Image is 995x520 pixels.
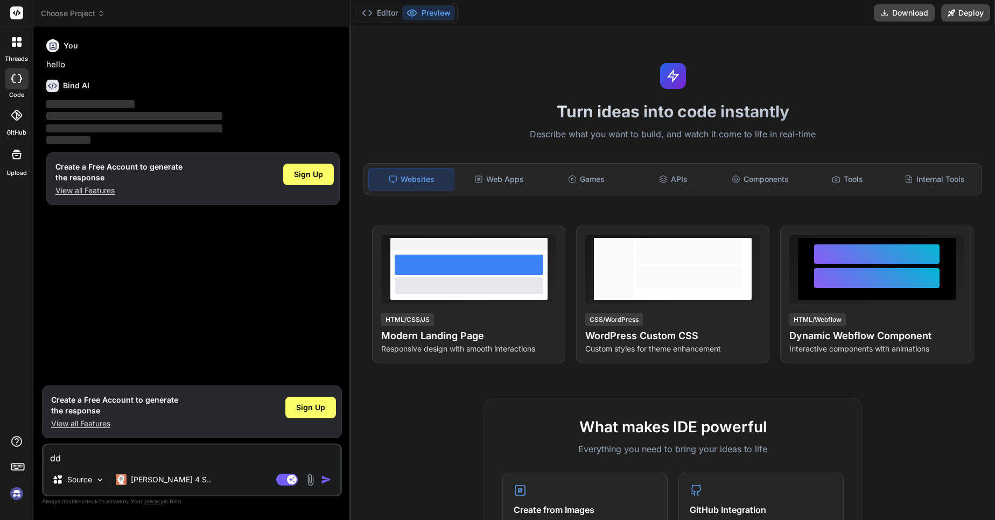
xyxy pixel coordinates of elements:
[690,503,832,516] h4: GitHub Integration
[402,5,455,20] button: Preview
[381,328,556,343] h4: Modern Landing Page
[51,418,178,429] p: View all Features
[502,442,844,455] p: Everything you need to bring your ideas to life
[5,54,28,64] label: threads
[67,474,92,485] p: Source
[294,169,323,180] span: Sign Up
[55,185,183,196] p: View all Features
[144,498,164,504] span: privacy
[544,168,629,191] div: Games
[514,503,656,516] h4: Create from Images
[64,40,78,51] h6: You
[358,5,402,20] button: Editor
[789,328,964,343] h4: Dynamic Webflow Component
[941,4,990,22] button: Deploy
[304,474,317,486] img: attachment
[718,168,803,191] div: Components
[357,102,989,121] h1: Turn ideas into code instantly
[296,402,325,413] span: Sign Up
[381,313,434,326] div: HTML/CSS/JS
[46,59,340,71] p: hello
[321,474,332,485] img: icon
[502,416,844,438] h2: What makes IDE powerful
[9,90,24,100] label: code
[95,475,104,484] img: Pick Models
[789,343,964,354] p: Interactive components with animations
[8,484,26,503] img: signin
[805,168,890,191] div: Tools
[51,395,178,416] h1: Create a Free Account to generate the response
[585,343,760,354] p: Custom styles for theme enhancement
[789,313,846,326] div: HTML/Webflow
[131,474,211,485] p: [PERSON_NAME] 4 S..
[46,112,222,120] span: ‌
[55,161,183,183] h1: Create a Free Account to generate the response
[585,313,643,326] div: CSS/WordPress
[42,496,342,507] p: Always double-check its answers. Your in Bind
[874,4,935,22] button: Download
[46,136,90,144] span: ‌
[357,128,989,142] p: Describe what you want to build, and watch it come to life in real-time
[63,80,89,91] h6: Bind AI
[46,100,135,108] span: ‌
[46,124,222,132] span: ‌
[368,168,454,191] div: Websites
[892,168,977,191] div: Internal Tools
[381,343,556,354] p: Responsive design with smooth interactions
[6,128,26,137] label: GitHub
[457,168,542,191] div: Web Apps
[41,8,105,19] span: Choose Project
[116,474,127,485] img: Claude 4 Sonnet
[6,168,27,178] label: Upload
[585,328,760,343] h4: WordPress Custom CSS
[631,168,716,191] div: APIs
[44,445,340,465] textarea: dd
